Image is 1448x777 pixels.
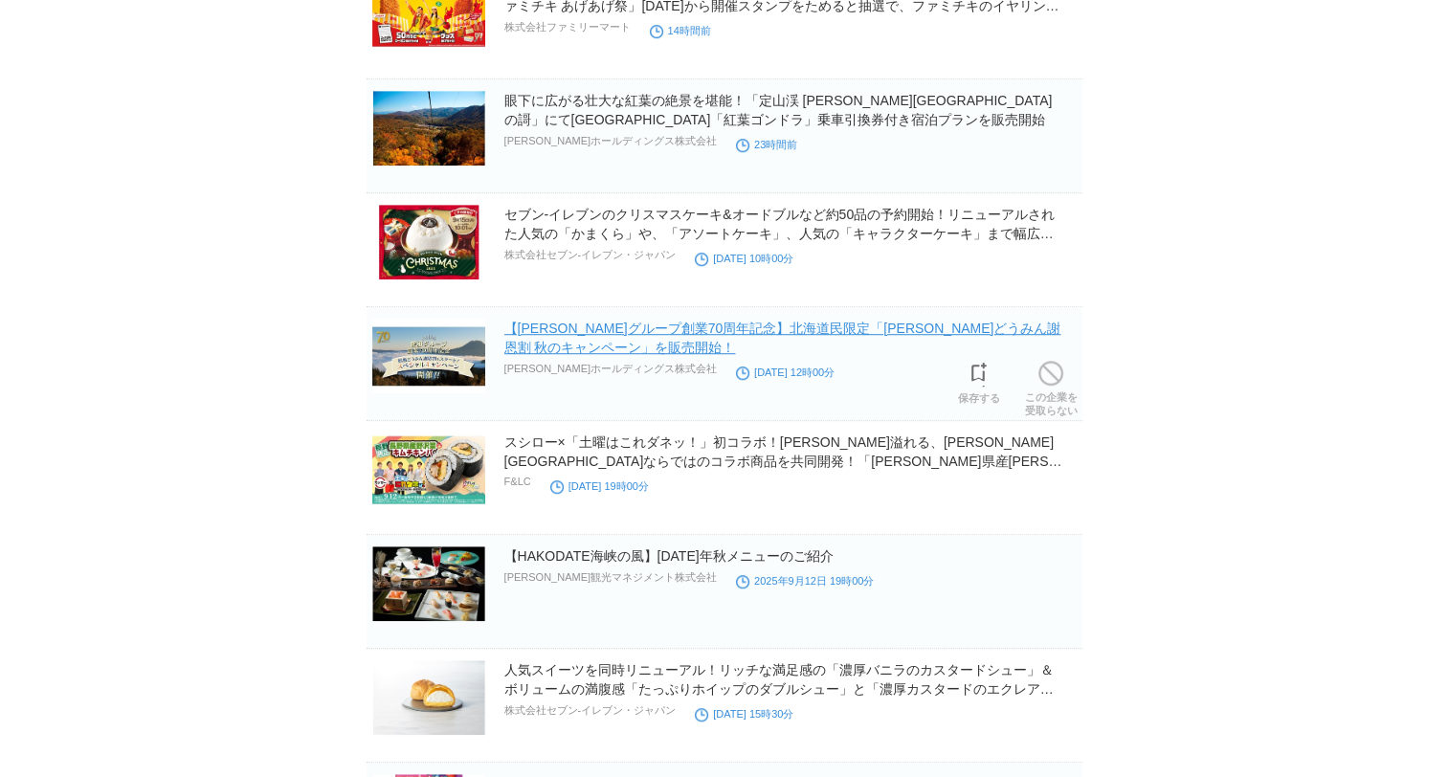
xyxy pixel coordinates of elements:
[504,93,1053,127] a: 眼下に広がる壮大な紅葉の絶景を堪能！「定山渓 [PERSON_NAME][GEOGRAPHIC_DATA]の謌」にて[GEOGRAPHIC_DATA]「紅葉ゴンドラ」乗車引換券付き宿泊プランを販売開始
[504,570,717,585] p: [PERSON_NAME]観光マネジメント株式会社
[504,134,717,148] p: [PERSON_NAME]ホールディングス株式会社
[550,480,649,492] time: [DATE] 19時00分
[504,662,1054,716] a: 人気スイーツを同時リニューアル！リッチな満足感の「濃厚バニラのカスタードシュー」＆ボリュームの満腹感「たっぷりホイップのダブルシュー」と「濃厚カスタードのエクレア」も[DATE]より発売！
[504,548,834,564] a: 【HAKODATE海峡の風】[DATE]年秋メニューのご紹介
[736,575,874,587] time: 2025年9月12日 19時00分
[504,434,1062,488] a: スシロー×「土曜はこれダネッ！」初コラボ！[PERSON_NAME]溢れる、[PERSON_NAME][GEOGRAPHIC_DATA]ならではのコラボ商品を共同開発！「[PERSON_NAME...
[504,207,1056,260] a: セブン‐イレブンのクリスマスケーキ&オードブルなど約50品の予約開始！リニューアルされた人気の「かまくら」や、「アソートケーキ」、人気の「キャラクターケーキ」まで幅広く展開！
[372,433,485,507] img: スシロー×「土曜はこれダネッ！」初コラボ！長野愛溢れる、長野県ならではのコラボ商品を共同開発！「長野県産野沢菜キムチキンパ」が登場！
[372,205,485,279] img: セブン‐イレブンのクリスマスケーキ&オードブルなど約50品の予約開始！リニューアルされた人気の「かまくら」や、「アソートケーキ」、人気の「キャラクターケーキ」まで幅広く展開！
[736,366,835,378] time: [DATE] 12時00分
[736,139,797,150] time: 23時間前
[695,253,793,264] time: [DATE] 10時00分
[372,660,485,735] img: 人気スイーツを同時リニューアル！リッチな満足感の「濃厚バニラのカスタードシュー」＆ボリュームの満腹感「たっぷりホイップのダブルシュー」と「濃厚カスタードのエクレア」も9月16日（火）より発売！
[504,476,531,487] p: F&LC
[504,321,1061,355] a: 【[PERSON_NAME]グループ創業70周年記念】北海道民限定「[PERSON_NAME]どうみん謝恩割 秋のキャンペーン」を販売開始！
[650,25,711,36] time: 14時間前
[504,248,677,262] p: 株式会社セブン‐イレブン・ジャパン
[958,357,1000,405] a: 保存する
[695,708,793,720] time: [DATE] 15時30分
[504,20,631,34] p: 株式会社ファミリーマート
[504,362,717,376] p: [PERSON_NAME]ホールディングス株式会社
[372,319,485,393] img: 【鶴雅グループ創業70周年記念】北海道民限定「鶴雅どうみん謝恩割 秋のキャンペーン」を販売開始！
[1025,356,1078,417] a: この企業を受取らない
[504,703,677,718] p: 株式会社セブン‐イレブン・ジャパン
[372,91,485,166] img: 眼下に広がる壮大な紅葉の絶景を堪能！「定山渓 鶴雅リゾートスパ 森の謌」にて札幌国際スキー場「紅葉ゴンドラ」乗車引換券付き宿泊プランを販売開始
[372,546,485,621] img: 【HAKODATE海峡の風】2025年秋メニューのご紹介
